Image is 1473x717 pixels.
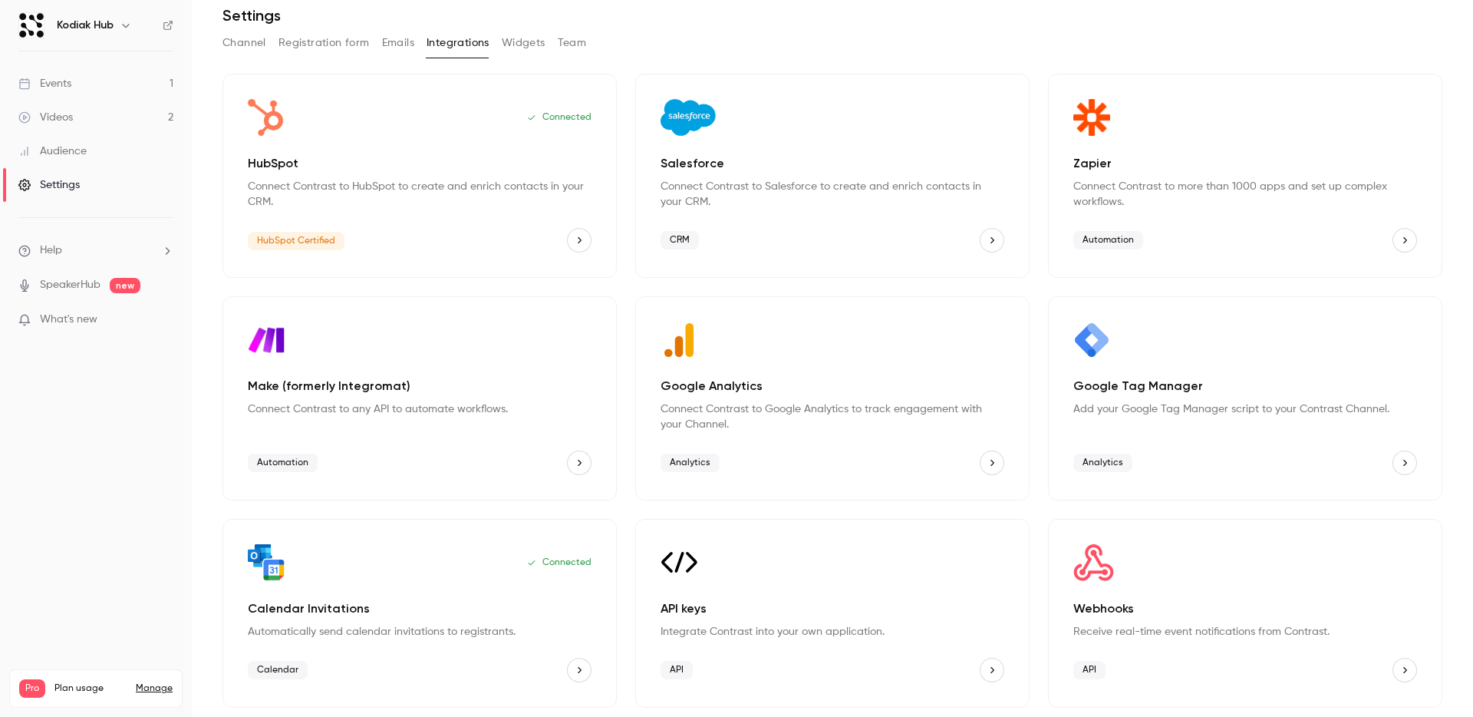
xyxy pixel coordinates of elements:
[1073,179,1417,210] p: Connect Contrast to more than 1000 apps and set up complex workflows.
[661,600,1004,618] p: API keys
[1073,661,1106,679] span: API
[427,31,489,55] button: Integrations
[18,243,173,259] li: help-dropdown-opener
[661,179,1004,210] p: Connect Contrast to Salesforce to create and enrich contacts in your CRM.
[567,658,592,682] button: Calendar Invitations
[222,519,617,708] div: Calendar Invitations
[1073,401,1417,417] p: Add your Google Tag Manager script to your Contrast Channel.
[110,278,140,293] span: new
[18,76,71,91] div: Events
[1073,454,1132,472] span: Analytics
[248,454,318,472] span: Automation
[980,228,1004,253] button: Salesforce
[18,144,87,159] div: Audience
[1048,74,1442,278] div: Zapier
[136,682,173,695] a: Manage
[1073,600,1417,618] p: Webhooks
[567,228,592,253] button: HubSpot
[40,277,101,293] a: SpeakerHub
[1392,451,1417,475] button: Google Tag Manager
[661,624,1004,639] p: Integrate Contrast into your own application.
[18,110,73,125] div: Videos
[635,296,1030,501] div: Google Analytics
[40,312,97,328] span: What's new
[635,519,1030,708] div: API keys
[248,661,308,679] span: Calendar
[54,682,127,695] span: Plan usage
[1073,231,1143,249] span: Automation
[222,6,281,25] h1: Settings
[1048,296,1442,501] div: Google Tag Manager
[248,624,592,639] p: Automatically send calendar invitations to registrants.
[1073,377,1417,395] p: Google Tag Manager
[18,177,80,193] div: Settings
[382,31,414,55] button: Emails
[19,679,45,698] span: Pro
[661,231,699,249] span: CRM
[40,243,62,259] span: Help
[661,401,1004,432] p: Connect Contrast to Google Analytics to track engagement with your Channel.
[222,296,617,501] div: Make (formerly Integromat)
[1048,519,1442,708] div: Webhooks
[502,31,545,55] button: Widgets
[635,74,1030,278] div: Salesforce
[558,31,587,55] button: Team
[980,451,1004,475] button: Google Analytics
[222,31,266,55] button: Channel
[980,658,1004,682] button: API keys
[661,661,693,679] span: API
[278,31,370,55] button: Registration form
[661,454,720,472] span: Analytics
[1392,658,1417,682] button: Webhooks
[19,13,44,38] img: Kodiak Hub
[527,557,592,569] p: Connected
[248,600,592,618] p: Calendar Invitations
[248,401,592,417] p: Connect Contrast to any API to automate workflows.
[222,74,617,278] div: HubSpot
[567,451,592,475] button: Make (formerly Integromat)
[1392,228,1417,253] button: Zapier
[661,377,1004,395] p: Google Analytics
[1073,624,1417,639] p: Receive real-time event notifications from Contrast.
[661,154,1004,173] p: Salesforce
[248,377,592,395] p: Make (formerly Integromat)
[1073,154,1417,173] p: Zapier
[248,179,592,210] p: Connect Contrast to HubSpot to create and enrich contacts in your CRM.
[527,111,592,124] p: Connected
[57,18,114,33] h6: Kodiak Hub
[248,232,344,250] span: HubSpot Certified
[248,154,592,173] p: HubSpot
